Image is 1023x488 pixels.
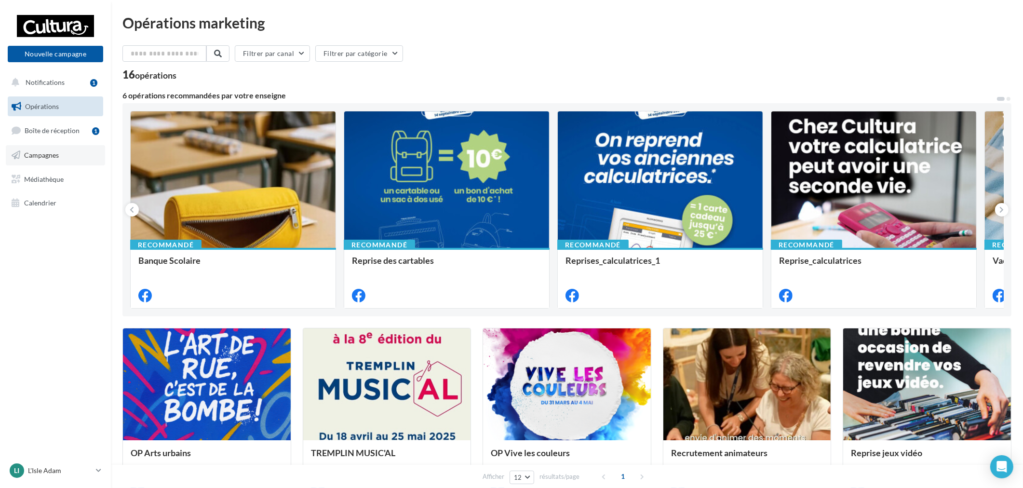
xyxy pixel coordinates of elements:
button: 12 [510,471,534,484]
p: L'Isle Adam [28,466,92,475]
span: Opérations [25,102,59,110]
button: Filtrer par catégorie [315,45,403,62]
span: Calendrier [24,199,56,207]
div: Recommandé [344,240,415,250]
div: Reprise jeux vidéo [851,448,1003,467]
span: 12 [514,474,522,481]
div: Open Intercom Messenger [990,455,1013,478]
div: 1 [92,127,99,135]
div: Recrutement animateurs [671,448,823,467]
span: Boîte de réception [25,126,80,135]
div: Recommandé [557,240,629,250]
span: Campagnes [24,151,59,159]
div: Recommandé [130,240,202,250]
div: 1 [90,79,97,87]
a: Médiathèque [6,169,105,190]
button: Filtrer par canal [235,45,310,62]
div: Recommandé [771,240,842,250]
a: Opérations [6,96,105,117]
div: Banque Scolaire [138,256,328,275]
div: Reprise des cartables [352,256,541,275]
div: 16 [122,69,176,80]
span: résultats/page [539,472,579,481]
div: TREMPLIN MUSIC'AL [311,448,463,467]
button: Nouvelle campagne [8,46,103,62]
a: LI L'Isle Adam [8,461,103,480]
div: Reprises_calculatrices_1 [565,256,755,275]
a: Campagnes [6,145,105,165]
div: opérations [135,71,176,80]
span: LI [14,466,20,475]
button: Notifications 1 [6,72,101,93]
div: 6 opérations recommandées par votre enseigne [122,92,996,99]
div: Reprise_calculatrices [779,256,969,275]
div: OP Arts urbains [131,448,283,467]
div: Opérations marketing [122,15,1011,30]
span: Notifications [26,78,65,86]
a: Calendrier [6,193,105,213]
span: 1 [615,469,631,484]
span: Afficher [483,472,504,481]
div: OP Vive les couleurs [491,448,643,467]
span: Médiathèque [24,175,64,183]
a: Boîte de réception1 [6,120,105,141]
